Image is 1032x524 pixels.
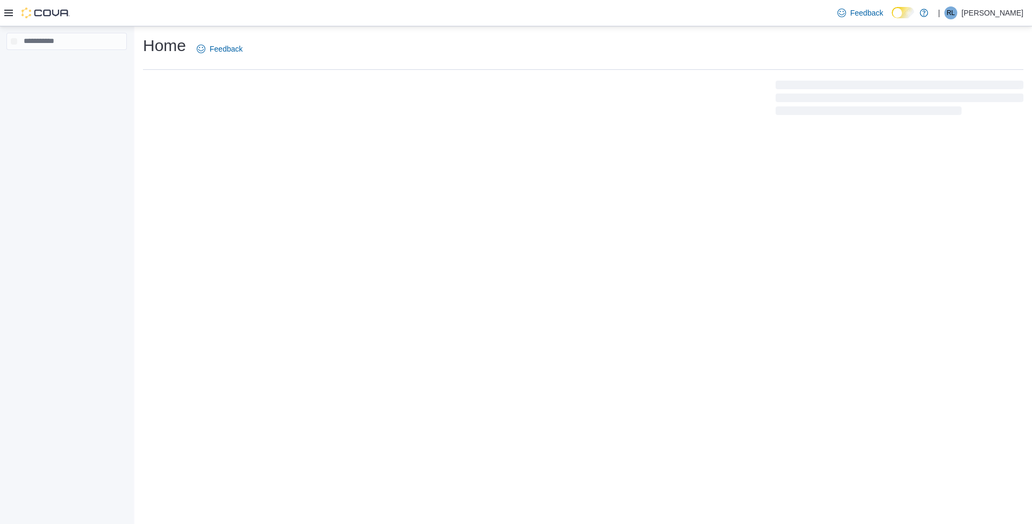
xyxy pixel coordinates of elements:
[192,38,247,60] a: Feedback
[833,2,887,24] a: Feedback
[210,44,242,54] span: Feedback
[21,8,70,18] img: Cova
[850,8,883,18] span: Feedback
[776,83,1023,117] span: Loading
[962,6,1023,19] p: [PERSON_NAME]
[892,7,914,18] input: Dark Mode
[938,6,940,19] p: |
[944,6,957,19] div: Rikki Lynch
[947,6,955,19] span: RL
[6,52,127,78] nav: Complex example
[143,35,186,56] h1: Home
